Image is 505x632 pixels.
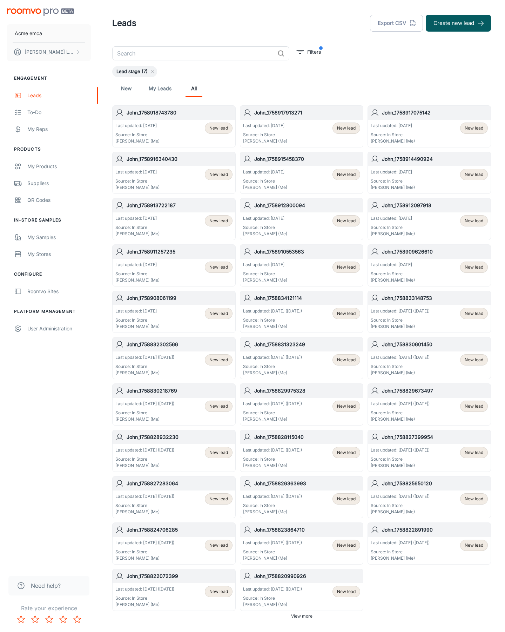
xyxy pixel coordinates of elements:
a: John_1758916340430Last updated: [DATE]Source: In Store[PERSON_NAME] (Me)New lead [112,152,236,194]
span: New lead [209,264,228,270]
p: Last updated: [DATE] ([DATE]) [243,308,302,314]
h6: John_1758910553563 [254,248,360,256]
p: Source: In Store [243,595,302,601]
span: New lead [465,310,483,317]
p: Source: In Store [371,132,415,138]
h6: John_1758913722187 [127,202,233,209]
p: Source: In Store [243,271,287,277]
p: Last updated: [DATE] [115,169,160,175]
p: Source: In Store [371,410,430,416]
h6: John_1758828115040 [254,433,360,441]
p: [PERSON_NAME] (Me) [115,601,174,608]
h6: John_1758829673497 [382,387,488,395]
p: Source: In Store [115,456,174,462]
h6: John_1758834121114 [254,294,360,302]
span: New lead [337,125,356,131]
p: Source: In Store [243,132,287,138]
p: [PERSON_NAME] (Me) [115,138,160,144]
div: My Stores [27,250,91,258]
a: John_1758820990926Last updated: [DATE] ([DATE])Source: In Store[PERSON_NAME] (Me)New lead [240,569,363,611]
p: Last updated: [DATE] [371,169,415,175]
a: John_1758917075142Last updated: [DATE]Source: In Store[PERSON_NAME] (Me)New lead [368,105,491,147]
a: John_1758826363993Last updated: [DATE] ([DATE])Source: In Store[PERSON_NAME] (Me)New lead [240,476,363,518]
p: Source: In Store [115,363,174,370]
p: Source: In Store [115,410,174,416]
p: [PERSON_NAME] (Me) [371,555,430,561]
p: Source: In Store [115,502,174,509]
button: Acme emca [7,24,91,42]
a: John_1758831323249Last updated: [DATE] ([DATE])Source: In Store[PERSON_NAME] (Me)New lead [240,337,363,379]
a: John_1758829673497Last updated: [DATE] ([DATE])Source: In Store[PERSON_NAME] (Me)New lead [368,383,491,426]
h6: John_1758830218769 [127,387,233,395]
div: Leads [27,92,91,99]
p: Last updated: [DATE] ([DATE]) [371,308,430,314]
img: Roomvo PRO Beta [7,8,74,16]
p: Source: In Store [371,549,430,555]
span: New lead [337,310,356,317]
p: Last updated: [DATE] ([DATE]) [115,493,174,500]
span: New lead [465,403,483,409]
p: Last updated: [DATE] ([DATE]) [243,447,302,453]
span: Lead stage (7) [112,68,152,75]
p: [PERSON_NAME] (Me) [371,370,430,376]
div: My Reps [27,125,91,133]
h6: John_1758828932230 [127,433,233,441]
p: [PERSON_NAME] (Me) [371,184,415,191]
h6: John_1758912800094 [254,202,360,209]
p: Last updated: [DATE] [243,262,287,268]
p: Last updated: [DATE] ([DATE]) [115,401,174,407]
p: [PERSON_NAME] (Me) [115,462,174,469]
span: New lead [209,588,228,595]
span: New lead [209,403,228,409]
p: Last updated: [DATE] ([DATE]) [115,540,174,546]
button: Rate 2 star [28,612,42,626]
p: [PERSON_NAME] (Me) [243,601,302,608]
input: Search [112,46,275,60]
a: John_1758914490924Last updated: [DATE]Source: In Store[PERSON_NAME] (Me)New lead [368,152,491,194]
button: Rate 5 star [70,612,84,626]
p: Source: In Store [115,178,160,184]
h6: John_1758833148753 [382,294,488,302]
h6: John_1758830601450 [382,341,488,348]
p: Source: In Store [371,224,415,231]
h6: John_1758917913271 [254,109,360,117]
span: New lead [465,264,483,270]
p: Source: In Store [371,456,430,462]
p: Last updated: [DATE] [115,215,160,222]
p: Last updated: [DATE] ([DATE]) [371,540,430,546]
a: John_1758833148753Last updated: [DATE] ([DATE])Source: In Store[PERSON_NAME] (Me)New lead [368,291,491,333]
span: New lead [209,310,228,317]
p: Source: In Store [243,224,287,231]
p: Source: In Store [243,363,302,370]
span: New lead [465,125,483,131]
h6: John_1758822072399 [127,572,233,580]
a: John_1758918743780Last updated: [DATE]Source: In Store[PERSON_NAME] (Me)New lead [112,105,236,147]
h6: John_1758829975328 [254,387,360,395]
h6: John_1758911257235 [127,248,233,256]
p: Last updated: [DATE] [243,169,287,175]
p: Source: In Store [115,317,160,323]
button: Rate 3 star [42,612,56,626]
p: [PERSON_NAME] (Me) [371,462,430,469]
h6: John_1758916340430 [127,155,233,163]
a: John_1758825650120Last updated: [DATE] ([DATE])Source: In Store[PERSON_NAME] (Me)New lead [368,476,491,518]
p: Rate your experience [6,604,92,612]
p: Last updated: [DATE] [115,262,160,268]
span: New lead [337,357,356,363]
a: John_1758915458370Last updated: [DATE]Source: In Store[PERSON_NAME] (Me)New lead [240,152,363,194]
div: To-do [27,108,91,116]
p: Last updated: [DATE] [371,262,415,268]
button: Rate 1 star [14,612,28,626]
h6: John_1758831323249 [254,341,360,348]
a: John_1758910553563Last updated: [DATE]Source: In Store[PERSON_NAME] (Me)New lead [240,244,363,287]
p: Last updated: [DATE] ([DATE]) [243,540,302,546]
p: Last updated: [DATE] ([DATE]) [115,447,174,453]
a: John_1758913722187Last updated: [DATE]Source: In Store[PERSON_NAME] (Me)New lead [112,198,236,240]
a: John_1758824706285Last updated: [DATE] ([DATE])Source: In Store[PERSON_NAME] (Me)New lead [112,522,236,565]
span: New lead [209,171,228,178]
p: [PERSON_NAME] (Me) [115,555,174,561]
p: Last updated: [DATE] [371,215,415,222]
p: Source: In Store [243,456,302,462]
p: Source: In Store [243,317,302,323]
a: John_1758822072399Last updated: [DATE] ([DATE])Source: In Store[PERSON_NAME] (Me)New lead [112,569,236,611]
